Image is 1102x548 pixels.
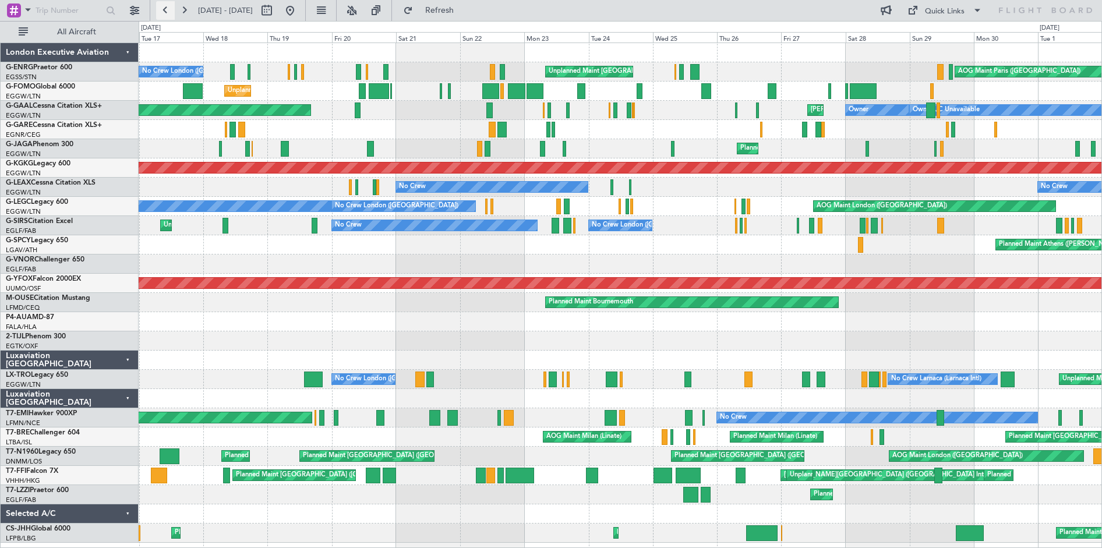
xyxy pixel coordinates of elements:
div: [DATE] [141,23,161,33]
a: EGGW/LTN [6,92,41,101]
a: EGLF/FAB [6,265,36,274]
div: Planned Maint [GEOGRAPHIC_DATA] ([GEOGRAPHIC_DATA]) [175,524,358,542]
span: G-ENRG [6,64,33,71]
a: EGNR/CEG [6,130,41,139]
div: No Crew [399,178,426,196]
span: T7-LZZI [6,487,30,494]
div: Tue 1 [1038,32,1102,43]
span: G-GAAL [6,102,33,109]
a: UUMO/OSF [6,284,41,293]
div: Unplanned Maint [GEOGRAPHIC_DATA] ([GEOGRAPHIC_DATA]) [549,63,740,80]
span: G-JAGA [6,141,33,148]
a: M-OUSECitation Mustang [6,295,90,302]
div: Planned Maint [GEOGRAPHIC_DATA] ([GEOGRAPHIC_DATA]) [303,447,486,465]
a: T7-LZZIPraetor 600 [6,487,69,494]
div: [PERSON_NAME][GEOGRAPHIC_DATA] ([GEOGRAPHIC_DATA] Intl) [784,466,987,484]
span: M-OUSE [6,295,34,302]
a: G-YFOXFalcon 2000EX [6,275,81,282]
div: Sat 21 [396,32,460,43]
div: Tue 17 [139,32,203,43]
div: A/C Unavailable [931,101,980,119]
div: AOG Maint London ([GEOGRAPHIC_DATA]) [892,447,1023,465]
a: G-KGKGLegacy 600 [6,160,70,167]
div: No Crew [1041,178,1068,196]
a: EGGW/LTN [6,111,41,120]
a: EGGW/LTN [6,169,41,178]
a: G-JAGAPhenom 300 [6,141,73,148]
button: All Aircraft [13,23,126,41]
a: EGGW/LTN [6,188,41,197]
div: No Crew London ([GEOGRAPHIC_DATA]) [142,63,266,80]
div: Planned Maint [GEOGRAPHIC_DATA] ([GEOGRAPHIC_DATA]) [674,447,858,465]
a: LFMD/CEQ [6,303,40,312]
div: No Crew London ([GEOGRAPHIC_DATA]) [592,217,715,234]
div: Planned Maint Milan (Linate) [733,428,817,446]
div: No Crew [720,409,747,426]
a: G-SIRSCitation Excel [6,218,73,225]
div: Sun 22 [460,32,524,43]
a: T7-FFIFalcon 7X [6,468,58,475]
a: G-GAALCessna Citation XLS+ [6,102,102,109]
div: No Crew London ([GEOGRAPHIC_DATA]) [335,370,458,388]
a: EGGW/LTN [6,380,41,389]
span: G-SPCY [6,237,31,244]
a: VHHH/HKG [6,476,40,485]
div: Fri 20 [332,32,396,43]
div: Unplanned Maint [GEOGRAPHIC_DATA] ([GEOGRAPHIC_DATA]) [228,82,419,100]
div: [DATE] [1040,23,1059,33]
a: LFPB/LBG [6,534,36,543]
span: 2-TIJL [6,333,25,340]
div: Unplanned Maint [GEOGRAPHIC_DATA] ([GEOGRAPHIC_DATA]) [164,217,355,234]
span: LX-TRO [6,372,31,379]
a: G-SPCYLegacy 650 [6,237,68,244]
a: P4-AUAMD-87 [6,314,54,321]
div: AOG Maint Paris ([GEOGRAPHIC_DATA]) [958,63,1080,80]
div: Planned Maint [GEOGRAPHIC_DATA] ([GEOGRAPHIC_DATA]) [617,524,800,542]
div: Quick Links [925,6,965,17]
div: Sat 28 [846,32,910,43]
a: 2-TIJLPhenom 300 [6,333,66,340]
div: Planned Maint [GEOGRAPHIC_DATA] ([GEOGRAPHIC_DATA]) [225,447,408,465]
span: G-FOMO [6,83,36,90]
div: Mon 23 [524,32,588,43]
a: EGLF/FAB [6,227,36,235]
div: No Crew Larnaca (Larnaca Intl) [891,370,981,388]
div: Planned Maint [GEOGRAPHIC_DATA] ([GEOGRAPHIC_DATA]) [236,466,419,484]
div: Planned Maint Bournemouth [549,294,633,311]
span: T7-FFI [6,468,26,475]
a: LGAV/ATH [6,246,37,254]
a: T7-N1960Legacy 650 [6,448,76,455]
div: AOG Maint London ([GEOGRAPHIC_DATA]) [817,197,947,215]
div: Fri 27 [781,32,845,43]
a: G-LEAXCessna Citation XLS [6,179,96,186]
span: T7-EMI [6,410,29,417]
span: G-VNOR [6,256,34,263]
button: Quick Links [902,1,988,20]
div: No Crew [335,217,362,234]
div: Thu 19 [267,32,331,43]
a: LX-TROLegacy 650 [6,372,68,379]
span: G-LEGC [6,199,31,206]
span: G-LEAX [6,179,31,186]
div: Tue 24 [589,32,653,43]
div: No Crew London ([GEOGRAPHIC_DATA]) [335,197,458,215]
span: P4-AUA [6,314,32,321]
a: EGLF/FAB [6,496,36,504]
a: G-FOMOGlobal 6000 [6,83,75,90]
span: G-SIRS [6,218,28,225]
div: Planned Maint [GEOGRAPHIC_DATA] ([GEOGRAPHIC_DATA]) [740,140,924,157]
div: Wed 25 [653,32,717,43]
a: G-LEGCLegacy 600 [6,199,68,206]
a: DNMM/LOS [6,457,42,466]
a: LTBA/ISL [6,438,32,447]
a: EGGW/LTN [6,207,41,216]
span: [DATE] - [DATE] [198,5,253,16]
span: G-KGKG [6,160,33,167]
div: AOG Maint Milan (Linate) [546,428,621,446]
span: G-GARE [6,122,33,129]
span: T7-BRE [6,429,30,436]
a: LFMN/NCE [6,419,40,427]
a: T7-EMIHawker 900XP [6,410,77,417]
a: FALA/HLA [6,323,37,331]
a: CS-JHHGlobal 6000 [6,525,70,532]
